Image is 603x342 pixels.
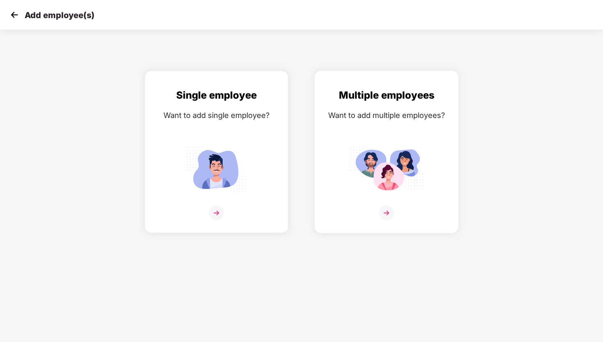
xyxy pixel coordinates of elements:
p: Add employee(s) [25,10,94,20]
img: svg+xml;base64,PHN2ZyB4bWxucz0iaHR0cDovL3d3dy53My5vcmcvMjAwMC9zdmciIHdpZHRoPSIzNiIgaGVpZ2h0PSIzNi... [209,206,224,220]
div: Want to add single employee? [153,109,280,121]
div: Single employee [153,88,280,103]
div: Want to add multiple employees? [323,109,450,121]
div: Multiple employees [323,88,450,103]
img: svg+xml;base64,PHN2ZyB4bWxucz0iaHR0cDovL3d3dy53My5vcmcvMjAwMC9zdmciIHdpZHRoPSIzNiIgaGVpZ2h0PSIzNi... [379,206,394,220]
img: svg+xml;base64,PHN2ZyB4bWxucz0iaHR0cDovL3d3dy53My5vcmcvMjAwMC9zdmciIGlkPSJTaW5nbGVfZW1wbG95ZWUiIH... [180,143,253,195]
img: svg+xml;base64,PHN2ZyB4bWxucz0iaHR0cDovL3d3dy53My5vcmcvMjAwMC9zdmciIHdpZHRoPSIzMCIgaGVpZ2h0PSIzMC... [8,9,21,21]
img: svg+xml;base64,PHN2ZyB4bWxucz0iaHR0cDovL3d3dy53My5vcmcvMjAwMC9zdmciIGlkPSJNdWx0aXBsZV9lbXBsb3llZS... [350,143,423,195]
